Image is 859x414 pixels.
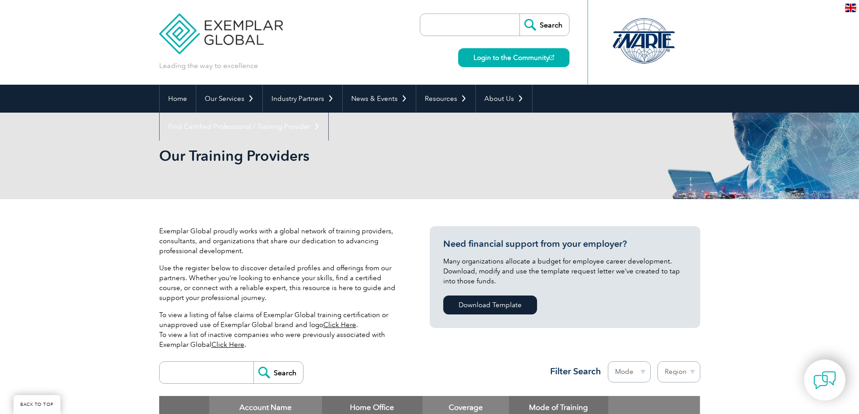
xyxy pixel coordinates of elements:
a: Industry Partners [263,85,342,113]
input: Search [519,14,569,36]
a: Click Here [323,321,356,329]
h3: Filter Search [545,366,601,377]
p: Many organizations allocate a budget for employee career development. Download, modify and use th... [443,256,687,286]
h3: Need financial support from your employer? [443,238,687,250]
a: Download Template [443,296,537,314]
img: en [845,4,856,12]
img: contact-chat.png [813,369,836,391]
a: About Us [476,85,532,113]
p: Leading the way to excellence [159,61,258,71]
a: Login to the Community [458,48,570,67]
p: Exemplar Global proudly works with a global network of training providers, consultants, and organ... [159,226,403,256]
a: Home [160,85,196,113]
a: Resources [416,85,475,113]
img: open_square.png [549,55,554,60]
input: Search [253,362,303,383]
a: BACK TO TOP [14,395,60,414]
a: News & Events [343,85,416,113]
p: Use the register below to discover detailed profiles and offerings from our partners. Whether you... [159,263,403,303]
h2: Our Training Providers [159,149,538,163]
a: Find Certified Professional / Training Provider [160,113,328,141]
p: To view a listing of false claims of Exemplar Global training certification or unapproved use of ... [159,310,403,350]
a: Our Services [196,85,262,113]
a: Click Here [211,341,244,349]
